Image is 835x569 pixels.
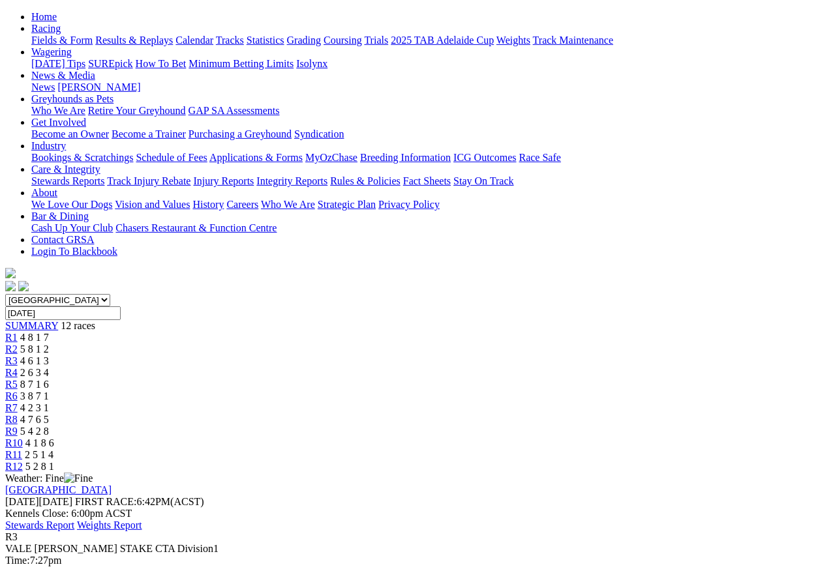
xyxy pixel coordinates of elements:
[31,117,86,128] a: Get Involved
[88,105,186,116] a: Retire Your Greyhound
[95,35,173,46] a: Results & Replays
[31,128,109,139] a: Become an Owner
[189,105,280,116] a: GAP SA Assessments
[175,35,213,46] a: Calendar
[5,390,18,401] a: R6
[5,473,93,484] span: Weather: Fine
[189,58,294,69] a: Minimum Betting Limits
[20,343,49,355] span: 5 8 1 2
[5,268,16,278] img: logo-grsa-white.png
[75,496,136,507] span: FIRST RACE:
[20,355,49,366] span: 4 6 1 3
[5,508,830,519] div: Kennels Close: 6:00pm ACST
[31,58,830,70] div: Wagering
[25,437,54,448] span: 4 1 8 6
[5,306,121,320] input: Select date
[5,414,18,425] a: R8
[5,281,16,291] img: facebook.svg
[20,379,49,390] span: 8 7 1 6
[5,519,74,531] a: Stewards Report
[360,152,451,163] a: Breeding Information
[115,199,190,210] a: Vision and Values
[5,379,18,390] a: R5
[18,281,29,291] img: twitter.svg
[5,320,58,331] a: SUMMARY
[364,35,388,46] a: Trials
[5,367,18,378] span: R4
[5,484,112,495] a: [GEOGRAPHIC_DATA]
[64,473,93,484] img: Fine
[5,449,22,460] a: R11
[31,140,66,151] a: Industry
[31,175,104,186] a: Stewards Reports
[391,35,494,46] a: 2025 TAB Adelaide Cup
[31,175,830,187] div: Care & Integrity
[107,175,190,186] a: Track Injury Rebate
[31,93,114,104] a: Greyhounds as Pets
[20,426,49,437] span: 5 4 2 8
[5,355,18,366] span: R3
[226,199,258,210] a: Careers
[25,449,53,460] span: 2 5 1 4
[5,343,18,355] a: R2
[31,58,85,69] a: [DATE] Tips
[31,222,113,233] a: Cash Up Your Club
[20,414,49,425] span: 4 7 6 5
[31,81,55,93] a: News
[88,58,132,69] a: SUREpick
[5,496,72,507] span: [DATE]
[294,128,344,139] a: Syndication
[31,11,57,22] a: Home
[31,234,94,245] a: Contact GRSA
[31,222,830,234] div: Bar & Dining
[296,58,327,69] a: Isolynx
[216,35,244,46] a: Tracks
[115,222,277,233] a: Chasers Restaurant & Function Centre
[5,437,23,448] a: R10
[453,175,513,186] a: Stay On Track
[20,390,49,401] span: 3 8 7 1
[5,402,18,413] a: R7
[5,496,39,507] span: [DATE]
[31,246,117,257] a: Login To Blackbook
[324,35,362,46] a: Coursing
[192,199,224,210] a: History
[112,128,186,139] a: Become a Trainer
[136,152,207,163] a: Schedule of Fees
[287,35,321,46] a: Grading
[5,332,18,343] a: R1
[31,105,85,116] a: Who We Are
[31,152,830,164] div: Industry
[318,199,376,210] a: Strategic Plan
[5,555,830,566] div: 7:27pm
[31,199,112,210] a: We Love Our Dogs
[256,175,327,186] a: Integrity Reports
[5,543,830,555] div: VALE [PERSON_NAME] STAKE CTA Division1
[20,367,49,378] span: 2 6 3 4
[31,35,93,46] a: Fields & Form
[453,152,516,163] a: ICG Outcomes
[5,461,23,472] a: R12
[247,35,284,46] a: Statistics
[330,175,401,186] a: Rules & Policies
[31,70,95,81] a: News & Media
[31,23,61,34] a: Racing
[31,46,72,57] a: Wagering
[31,105,830,117] div: Greyhounds as Pets
[261,199,315,210] a: Who We Are
[189,128,292,139] a: Purchasing a Greyhound
[533,35,613,46] a: Track Maintenance
[5,426,18,437] a: R9
[75,496,204,507] span: 6:42PM(ACST)
[378,199,440,210] a: Privacy Policy
[209,152,303,163] a: Applications & Forms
